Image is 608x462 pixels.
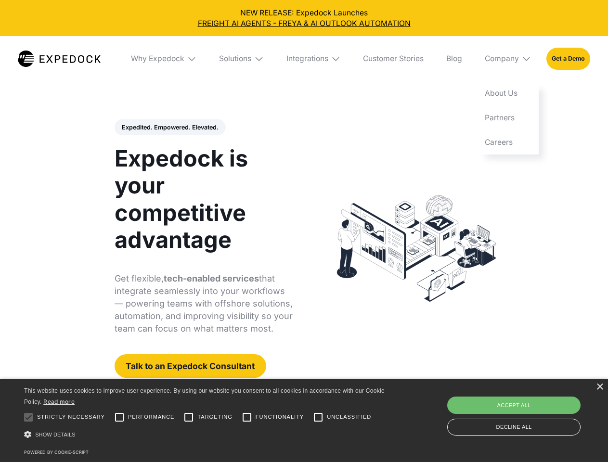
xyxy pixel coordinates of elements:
div: Why Expedock [123,36,204,81]
span: This website uses cookies to improve user experience. By using our website you consent to all coo... [24,387,385,405]
a: Blog [439,36,469,81]
div: Integrations [279,36,348,81]
a: Partners [477,106,539,130]
div: Solutions [219,54,251,64]
span: Targeting [197,413,232,421]
strong: tech-enabled services [164,273,259,283]
a: Customer Stories [355,36,431,81]
span: Functionality [256,413,304,421]
iframe: Chat Widget [448,358,608,462]
nav: Company [477,81,539,154]
div: NEW RELEASE: Expedock Launches [8,8,601,29]
div: Integrations [286,54,328,64]
a: FREIGHT AI AGENTS - FREYA & AI OUTLOOK AUTOMATION [8,18,601,29]
span: Strictly necessary [37,413,105,421]
a: Get a Demo [546,48,590,69]
a: Careers [477,130,539,154]
span: Unclassified [327,413,371,421]
div: Company [485,54,519,64]
h1: Expedock is your competitive advantage [115,145,293,253]
p: Get flexible, that integrate seamlessly into your workflows — powering teams with offshore soluti... [115,272,293,335]
div: Company [477,36,539,81]
span: Show details [35,432,76,437]
a: About Us [477,81,539,106]
div: Solutions [212,36,272,81]
a: Talk to an Expedock Consultant [115,354,266,378]
a: Read more [43,398,75,405]
span: Performance [128,413,175,421]
div: Show details [24,428,388,441]
a: Powered by cookie-script [24,449,89,455]
div: Why Expedock [131,54,184,64]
